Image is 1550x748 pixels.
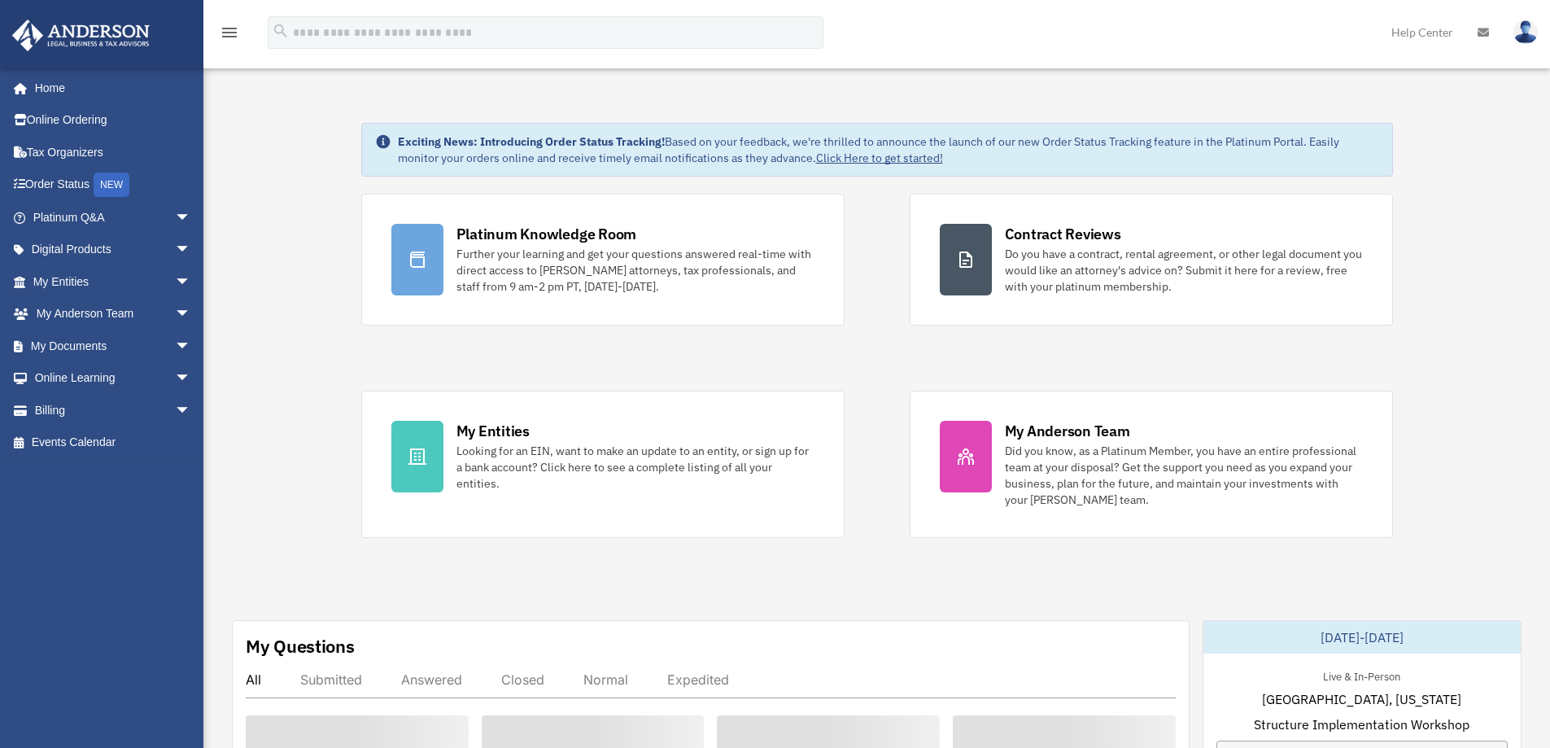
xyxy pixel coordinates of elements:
span: arrow_drop_down [175,298,207,331]
div: Further your learning and get your questions answered real-time with direct access to [PERSON_NAM... [456,246,814,295]
span: arrow_drop_down [175,394,207,427]
a: Events Calendar [11,426,216,459]
a: Platinum Knowledge Room Further your learning and get your questions answered real-time with dire... [361,194,845,326]
a: Online Ordering [11,104,216,137]
a: Contract Reviews Do you have a contract, rental agreement, or other legal document you would like... [910,194,1393,326]
i: search [272,22,290,40]
div: My Anderson Team [1005,421,1130,441]
span: arrow_drop_down [175,265,207,299]
div: Based on your feedback, we're thrilled to announce the launch of our new Order Status Tracking fe... [398,133,1379,166]
span: [GEOGRAPHIC_DATA], [US_STATE] [1262,689,1461,709]
span: arrow_drop_down [175,234,207,267]
span: Structure Implementation Workshop [1254,715,1469,734]
i: menu [220,23,239,42]
a: Billingarrow_drop_down [11,394,216,426]
div: NEW [94,173,129,197]
a: My Entitiesarrow_drop_down [11,265,216,298]
div: Did you know, as a Platinum Member, you have an entire professional team at your disposal? Get th... [1005,443,1363,508]
strong: Exciting News: Introducing Order Status Tracking! [398,134,665,149]
div: Expedited [667,671,729,688]
a: My Documentsarrow_drop_down [11,330,216,362]
a: Click Here to get started! [816,151,943,165]
div: Platinum Knowledge Room [456,224,637,244]
div: Closed [501,671,544,688]
a: My Anderson Team Did you know, as a Platinum Member, you have an entire professional team at your... [910,391,1393,538]
div: My Questions [246,634,355,658]
div: Looking for an EIN, want to make an update to an entity, or sign up for a bank account? Click her... [456,443,814,492]
a: Platinum Q&Aarrow_drop_down [11,201,216,234]
div: My Entities [456,421,530,441]
div: [DATE]-[DATE] [1203,621,1521,654]
span: arrow_drop_down [175,201,207,234]
div: Answered [401,671,462,688]
a: Home [11,72,207,104]
a: Tax Organizers [11,136,216,168]
span: arrow_drop_down [175,330,207,363]
a: Order StatusNEW [11,168,216,202]
a: Digital Productsarrow_drop_down [11,234,216,266]
a: Online Learningarrow_drop_down [11,362,216,395]
div: Normal [583,671,628,688]
div: All [246,671,261,688]
a: menu [220,28,239,42]
img: Anderson Advisors Platinum Portal [7,20,155,51]
div: Submitted [300,671,362,688]
a: My Entities Looking for an EIN, want to make an update to an entity, or sign up for a bank accoun... [361,391,845,538]
a: My Anderson Teamarrow_drop_down [11,298,216,330]
div: Contract Reviews [1005,224,1121,244]
img: User Pic [1513,20,1538,44]
div: Do you have a contract, rental agreement, or other legal document you would like an attorney's ad... [1005,246,1363,295]
div: Live & In-Person [1310,667,1413,684]
span: arrow_drop_down [175,362,207,396]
